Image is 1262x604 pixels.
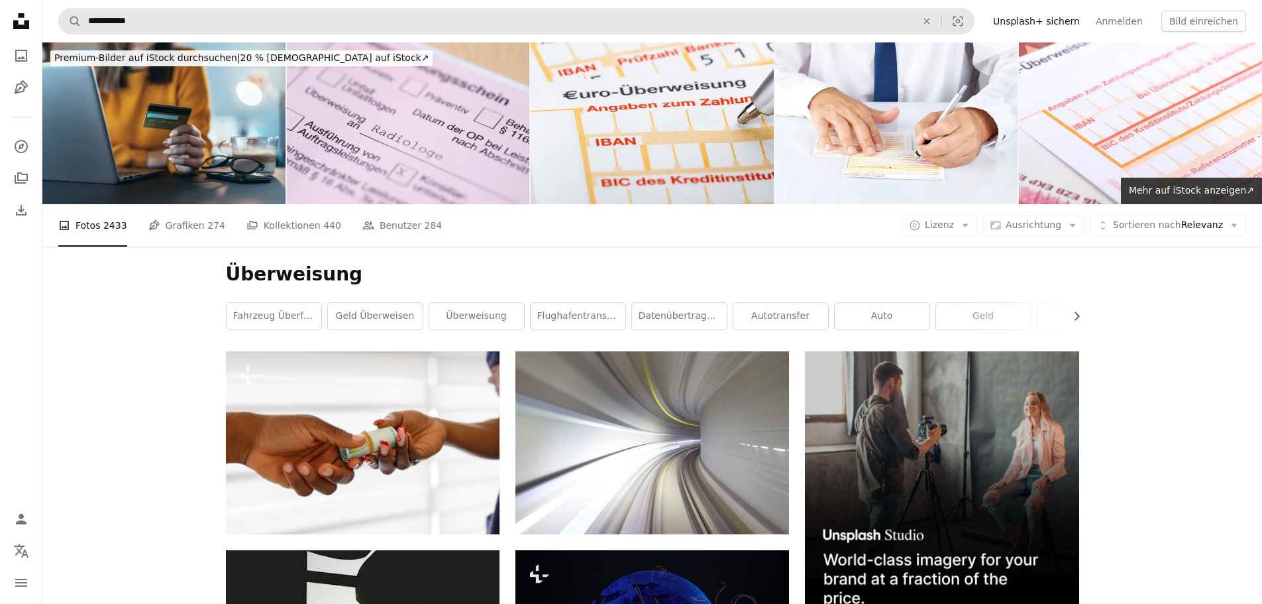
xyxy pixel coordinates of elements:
[8,8,34,37] a: Startseite — Unsplash
[42,42,441,74] a: Premium-Bilder auf iStock durchsuchen|20 % [DEMOGRAPHIC_DATA] auf iStock↗
[925,219,954,230] span: Lizenz
[531,303,625,330] a: Flughafentransfer
[1113,219,1181,230] span: Sortieren nach
[42,42,286,204] img: Online-Zahlung
[902,215,977,236] button: Lizenz
[985,11,1088,32] a: Unsplash+ sichern
[323,218,341,233] span: 440
[8,133,34,160] a: Entdecken
[912,9,941,34] button: Löschen
[148,204,225,247] a: Grafiken 274
[775,42,1018,204] img: Füllen Sie die SEPA/Euro Überweisung Formular
[1019,42,1262,204] img: Nahaufnahme von einem SEPA Überweisungsträger
[246,204,341,247] a: Kollektionen 440
[58,8,974,34] form: Finden Sie Bildmaterial auf der ganzen Webseite
[362,204,442,247] a: Benutzer 284
[8,42,34,69] a: Fotos
[1037,303,1132,330] a: Taxi
[54,52,240,63] span: Premium-Bilder auf iStock durchsuchen |
[1088,11,1151,32] a: Anmelden
[287,42,530,204] img: ÜBERWEISUNGSFORMULAR ZUM RADIOLOGEN, Fortschrittliche Medizintechnik, Einsatz von Bestrahlungsmet...
[936,303,1031,330] a: Geld
[226,351,500,534] img: Eine Frau, die eine kleine Tube Zahnpasta in der Hand hält
[1090,215,1246,236] button: Sortieren nachRelevanz
[429,303,524,330] a: Überweisung
[8,74,34,101] a: Grafiken
[227,303,321,330] a: Fahrzeug überführen
[733,303,828,330] a: Autotransfer
[328,303,423,330] a: Geld überweisen
[8,538,34,564] button: Sprache
[1113,219,1223,232] span: Relevanz
[1065,303,1079,330] button: Liste nach rechts verschieben
[425,218,443,233] span: 284
[1121,178,1262,204] a: Mehr auf iStock anzeigen↗
[54,52,429,63] span: 20 % [DEMOGRAPHIC_DATA] auf iStock ↗
[8,165,34,192] a: Kollektionen
[226,437,500,449] a: Eine Frau, die eine kleine Tube Zahnpasta in der Hand hält
[1006,219,1061,230] span: Ausrichtung
[515,437,789,449] a: Zeitrafferfotografie des Tunnels
[1161,11,1246,32] button: Bild einreichen
[207,218,225,233] span: 274
[835,303,929,330] a: Auto
[1129,185,1254,196] span: Mehr auf iStock anzeigen ↗
[531,42,774,204] img: SEPA Ueberweisung
[632,303,727,330] a: Datenübertragung
[942,9,974,34] button: Visuelle Suche
[226,263,1079,286] h1: Überweisung
[8,570,34,596] button: Menü
[8,197,34,223] a: Bisherige Downloads
[982,215,1084,236] button: Ausrichtung
[8,506,34,532] a: Anmelden / Registrieren
[59,9,81,34] button: Unsplash suchen
[515,351,789,534] img: Zeitrafferfotografie des Tunnels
